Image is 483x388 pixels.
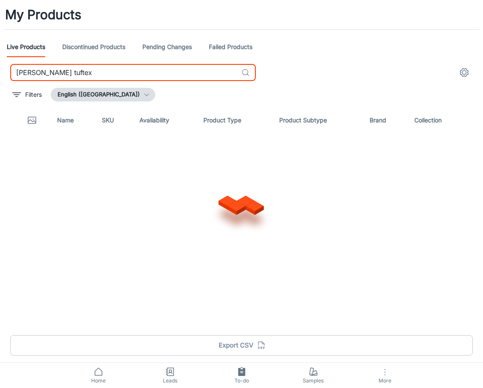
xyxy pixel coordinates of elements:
[354,377,416,384] span: More
[51,88,155,101] button: English ([GEOGRAPHIC_DATA])
[25,90,42,99] p: Filters
[10,88,44,101] button: filter
[10,335,473,356] button: Export CSV
[349,363,421,388] button: More
[27,115,37,125] svg: Thumbnail
[5,5,81,24] h1: My Products
[133,108,197,132] th: Availability
[283,377,344,385] span: Samples
[142,37,192,57] a: Pending Changes
[211,377,272,385] span: To-do
[408,108,473,132] th: Collection
[197,108,272,132] th: Product Type
[206,363,278,388] a: To-do
[62,37,125,57] a: Discontinued Products
[10,64,238,81] input: Search
[50,108,95,132] th: Name
[7,37,45,57] a: Live Products
[456,64,473,81] button: settings
[139,377,201,385] span: Leads
[278,363,349,388] a: Samples
[209,37,252,57] a: Failed Products
[95,108,133,132] th: SKU
[272,108,363,132] th: Product Subtype
[363,108,408,132] th: Brand
[134,363,206,388] a: Leads
[63,363,134,388] a: Home
[68,377,129,385] span: Home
